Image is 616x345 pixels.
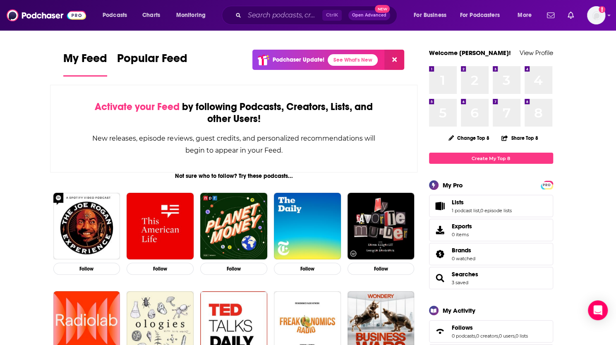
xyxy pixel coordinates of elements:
span: 0 items [452,232,472,237]
div: Open Intercom Messenger [588,300,608,320]
button: Show profile menu [587,6,605,24]
a: Searches [452,271,478,278]
a: 0 users [499,333,515,339]
a: Show notifications dropdown [564,8,577,22]
div: Not sure who to follow? Try these podcasts... [50,172,418,180]
svg: Add a profile image [599,6,605,13]
div: My Pro [443,181,463,189]
img: The Joe Rogan Experience [53,193,120,260]
a: See What's New [328,54,378,66]
input: Search podcasts, credits, & more... [244,9,322,22]
button: open menu [97,9,138,22]
span: Podcasts [103,10,127,21]
div: New releases, episode reviews, guest credits, and personalized recommendations will begin to appe... [92,132,376,156]
button: open menu [455,9,512,22]
a: 0 lists [515,333,528,339]
span: Open Advanced [352,13,386,17]
span: Exports [452,223,472,230]
span: More [518,10,532,21]
a: Lists [452,199,512,206]
span: My Feed [63,51,107,70]
span: Lists [429,195,553,217]
span: Popular Feed [117,51,187,70]
a: View Profile [520,49,553,57]
a: Brands [452,247,475,254]
div: My Activity [443,307,475,314]
button: Open AdvancedNew [348,10,390,20]
a: Create My Top 8 [429,153,553,164]
a: PRO [542,182,552,188]
div: Search podcasts, credits, & more... [230,6,405,25]
button: Change Top 8 [443,133,495,143]
span: Activate your Feed [95,101,180,113]
a: Charts [137,9,165,22]
a: My Feed [63,51,107,77]
a: Searches [432,272,448,284]
button: Follow [127,263,194,275]
button: Share Top 8 [501,130,538,146]
button: Follow [200,263,267,275]
a: Show notifications dropdown [544,8,558,22]
a: Welcome [PERSON_NAME]! [429,49,511,57]
button: open menu [170,9,216,22]
a: 1 podcast list [452,208,479,213]
a: 0 episode lists [480,208,512,213]
button: open menu [512,9,542,22]
img: User Profile [587,6,605,24]
a: 0 podcasts [452,333,475,339]
span: Follows [429,320,553,343]
a: Popular Feed [117,51,187,77]
span: Lists [452,199,464,206]
a: Follows [432,326,448,337]
button: Follow [348,263,415,275]
span: Follows [452,324,473,331]
span: Monitoring [176,10,206,21]
span: Ctrl K [322,10,342,21]
span: For Podcasters [460,10,500,21]
span: Logged in as Tessarossi87 [587,6,605,24]
img: Planet Money [200,193,267,260]
a: Exports [429,219,553,241]
span: , [475,333,476,339]
span: Brands [429,243,553,265]
a: 0 creators [476,333,498,339]
span: Searches [429,267,553,289]
span: Charts [142,10,160,21]
span: New [375,5,390,13]
p: Podchaser Update! [273,56,324,63]
img: This American Life [127,193,194,260]
a: 3 saved [452,280,468,285]
span: , [498,333,499,339]
a: 0 watched [452,256,475,261]
img: My Favorite Murder with Karen Kilgariff and Georgia Hardstark [348,193,415,260]
img: The Daily [274,193,341,260]
button: open menu [408,9,457,22]
span: For Business [414,10,446,21]
a: Brands [432,248,448,260]
span: , [479,208,480,213]
span: Brands [452,247,471,254]
img: Podchaser - Follow, Share and Rate Podcasts [7,7,86,23]
a: Follows [452,324,528,331]
button: Follow [274,263,341,275]
a: Lists [432,200,448,212]
div: by following Podcasts, Creators, Lists, and other Users! [92,101,376,125]
span: Exports [432,224,448,236]
button: Follow [53,263,120,275]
